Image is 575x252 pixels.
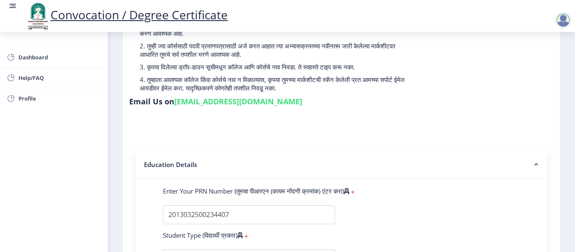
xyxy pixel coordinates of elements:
span: Help/FAQ [19,73,101,83]
a: [EMAIL_ADDRESS][DOMAIN_NAME] [174,96,302,106]
p: 4. तुम्हाला आवश्यक कॉलेज किंवा कोर्सचे नाव न मिळाल्यास, कृपया तुमच्या मार्कशीटची स्कॅन केलेली प्र... [140,75,410,92]
h6: Email Us on [129,96,302,106]
img: logo [25,2,51,30]
p: 3. कृपया दिलेल्या ड्रॉप-डाउन सूचीमधून कॉलेज आणि कोर्सचे नाव निवडा. ते स्वहस्ते टाइप करू नका. [140,63,410,71]
label: Student Type (विद्यार्थी प्रकार) [163,231,243,239]
p: 2. तुम्ही ज्या कोर्ससाठी पदवी प्रमाणपत्रासाठी अर्ज करत आहात त्या अभ्यासक्रमाच्या नवीनतम जारी केले... [140,42,410,58]
span: Dashboard [19,52,101,62]
span: Profile [19,93,101,103]
input: PRN Number [163,205,335,224]
label: Enter Your PRN Number (तुमचा पीआरएन (कायम नोंदणी क्रमांक) एंटर करा) [163,187,349,195]
a: Convocation / Degree Certificate [25,7,228,23]
nb-accordion-item-header: Education Details [136,151,547,178]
